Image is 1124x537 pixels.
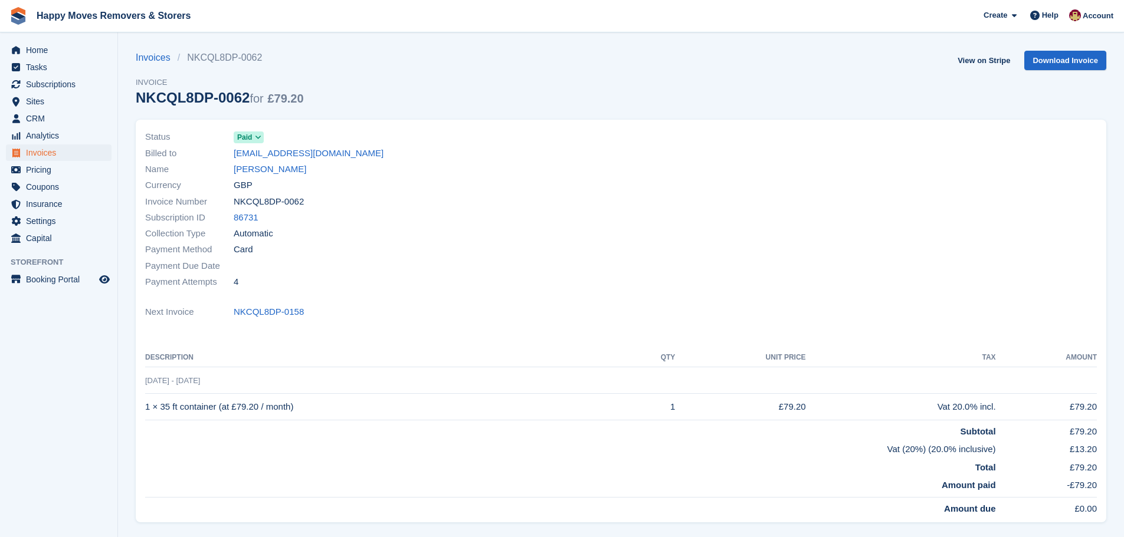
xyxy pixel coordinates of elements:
[145,195,234,209] span: Invoice Number
[145,227,234,241] span: Collection Type
[26,59,97,75] span: Tasks
[944,503,996,513] strong: Amount due
[234,275,238,289] span: 4
[26,110,97,127] span: CRM
[26,213,97,229] span: Settings
[806,348,996,367] th: Tax
[97,272,112,286] a: Preview store
[136,51,178,65] a: Invoices
[996,456,1097,475] td: £79.20
[26,271,97,288] span: Booking Portal
[26,127,97,144] span: Analytics
[628,394,675,420] td: 1
[6,213,112,229] a: menu
[996,348,1097,367] th: Amount
[26,179,97,195] span: Coupons
[145,163,234,176] span: Name
[234,195,304,209] span: NKCQL8DP-0062
[11,256,117,268] span: Storefront
[26,42,97,58] span: Home
[26,196,97,212] span: Insurance
[996,497,1097,515] td: £0.00
[1024,51,1106,70] a: Download Invoice
[145,275,234,289] span: Payment Attempts
[1069,9,1081,21] img: Steven Fry
[996,420,1097,438] td: £79.20
[6,127,112,144] a: menu
[6,76,112,93] a: menu
[6,93,112,110] a: menu
[234,305,304,319] a: NKCQL8DP-0158
[145,394,628,420] td: 1 × 35 ft container (at £79.20 / month)
[6,162,112,178] a: menu
[984,9,1007,21] span: Create
[32,6,195,25] a: Happy Moves Removers & Storers
[250,92,263,105] span: for
[234,211,258,225] a: 86731
[145,376,200,385] span: [DATE] - [DATE]
[26,230,97,246] span: Capital
[145,211,234,225] span: Subscription ID
[145,243,234,256] span: Payment Method
[6,196,112,212] a: menu
[675,394,805,420] td: £79.20
[234,227,273,241] span: Automatic
[6,110,112,127] a: menu
[975,462,996,472] strong: Total
[675,348,805,367] th: Unit Price
[145,348,628,367] th: Description
[136,51,304,65] nav: breadcrumbs
[136,90,304,106] div: NKCQL8DP-0062
[996,438,1097,456] td: £13.20
[953,51,1015,70] a: View on Stripe
[961,426,996,436] strong: Subtotal
[145,147,234,160] span: Billed to
[942,480,996,490] strong: Amount paid
[9,7,27,25] img: stora-icon-8386f47178a22dfd0bd8f6a31ec36ba5ce8667c1dd55bd0f319d3a0aa187defe.svg
[996,394,1097,420] td: £79.20
[628,348,675,367] th: QTY
[145,130,234,144] span: Status
[26,162,97,178] span: Pricing
[806,400,996,414] div: Vat 20.0% incl.
[136,77,304,88] span: Invoice
[26,93,97,110] span: Sites
[145,438,996,456] td: Vat (20%) (20.0% inclusive)
[26,76,97,93] span: Subscriptions
[234,130,264,144] a: Paid
[26,144,97,161] span: Invoices
[6,42,112,58] a: menu
[6,179,112,195] a: menu
[145,179,234,192] span: Currency
[1042,9,1059,21] span: Help
[6,144,112,161] a: menu
[234,147,384,160] a: [EMAIL_ADDRESS][DOMAIN_NAME]
[6,271,112,288] a: menu
[996,474,1097,497] td: -£79.20
[267,92,303,105] span: £79.20
[237,132,252,143] span: Paid
[145,305,234,319] span: Next Invoice
[145,259,234,273] span: Payment Due Date
[1083,10,1113,22] span: Account
[234,163,306,176] a: [PERSON_NAME]
[234,179,253,192] span: GBP
[234,243,253,256] span: Card
[6,230,112,246] a: menu
[6,59,112,75] a: menu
